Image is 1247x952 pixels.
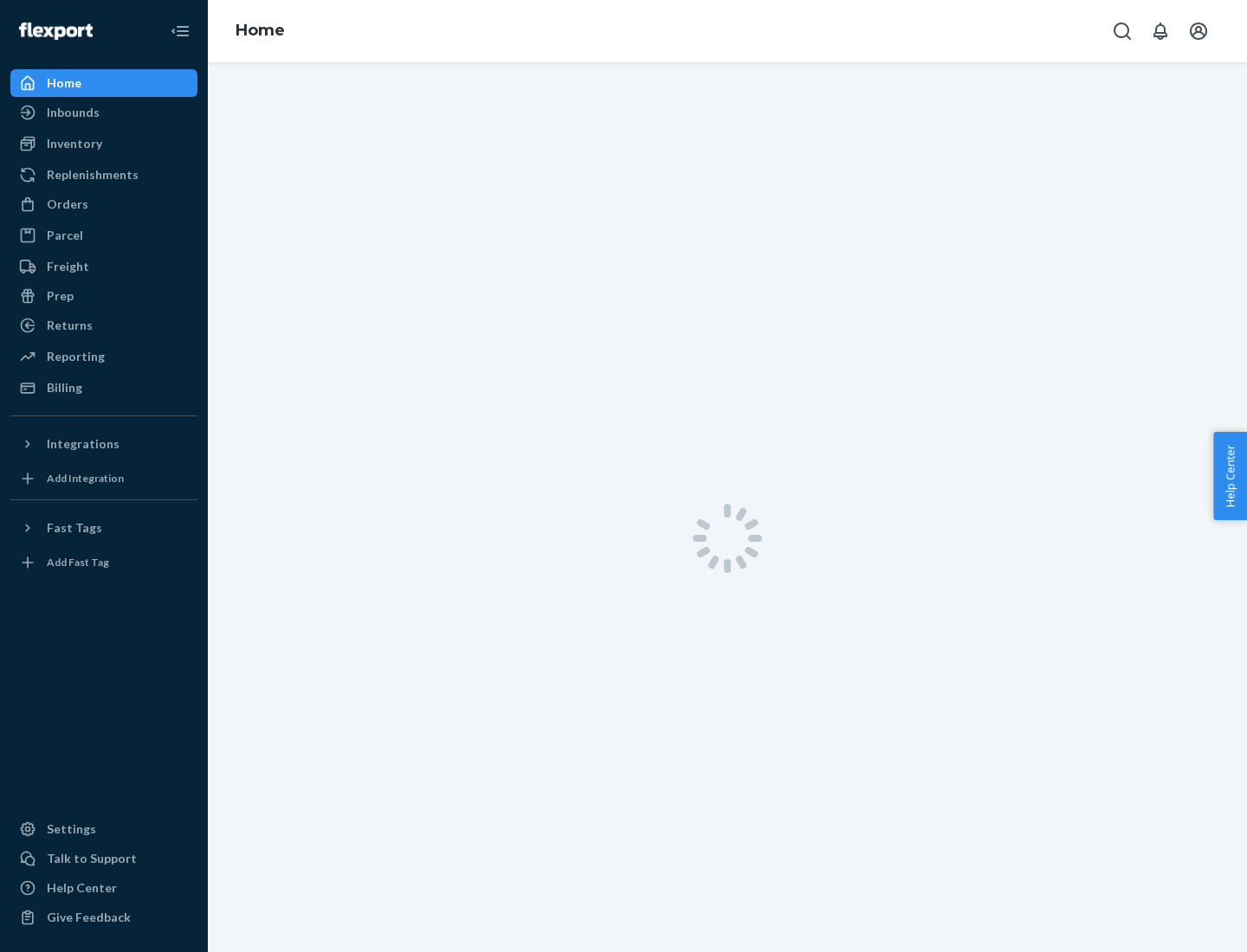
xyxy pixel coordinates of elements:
a: Home [236,21,285,40]
a: Freight [10,253,197,280]
div: Talk to Support [47,850,137,867]
a: Add Fast Tag [10,549,197,576]
a: Help Center [10,874,197,902]
div: Home [47,74,81,92]
a: Billing [10,374,197,402]
div: Inventory [47,135,102,152]
div: Add Integration [47,471,124,486]
div: Billing [47,379,82,396]
div: Orders [47,196,88,213]
a: Settings [10,815,197,843]
button: Help Center [1213,432,1247,520]
button: Give Feedback [10,904,197,931]
ol: breadcrumbs [222,6,299,56]
div: Settings [47,820,96,838]
button: Open account menu [1181,14,1216,48]
a: Inbounds [10,99,197,126]
a: Add Integration [10,465,197,492]
a: Talk to Support [10,845,197,872]
div: Give Feedback [47,909,131,926]
a: Replenishments [10,161,197,189]
div: Parcel [47,227,83,244]
a: Inventory [10,130,197,158]
div: Integrations [47,435,120,453]
a: Returns [10,312,197,339]
button: Fast Tags [10,514,197,542]
button: Open Search Box [1105,14,1140,48]
div: Add Fast Tag [47,555,109,569]
div: Fast Tags [47,519,102,537]
button: Open notifications [1143,14,1178,48]
div: Prep [47,287,74,305]
a: Reporting [10,343,197,370]
div: Freight [47,258,89,275]
a: Parcel [10,222,197,249]
a: Orders [10,190,197,218]
div: Returns [47,317,93,334]
div: Inbounds [47,104,100,121]
button: Close Navigation [163,14,197,48]
a: Home [10,69,197,97]
button: Integrations [10,430,197,458]
div: Replenishments [47,166,139,183]
div: Reporting [47,348,105,365]
img: Flexport logo [19,23,93,40]
div: Help Center [47,879,117,897]
a: Prep [10,282,197,310]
